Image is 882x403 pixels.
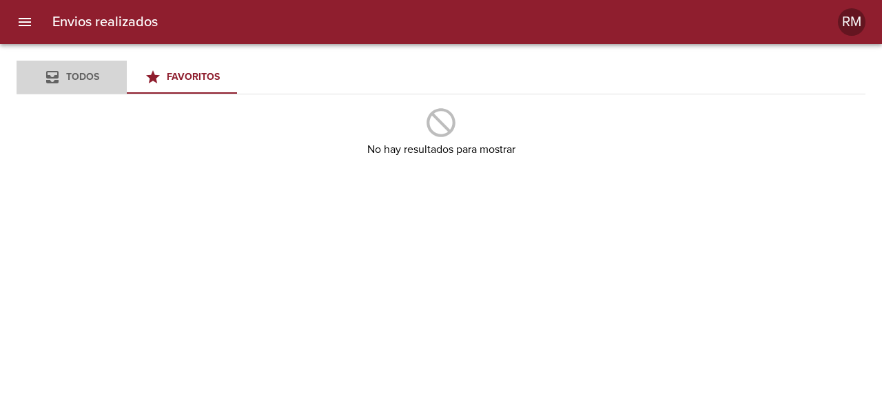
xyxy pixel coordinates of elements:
[167,71,220,83] span: Favoritos
[838,8,865,36] div: RM
[838,8,865,36] div: Abrir información de usuario
[66,71,99,83] span: Todos
[52,11,158,33] h6: Envios realizados
[367,140,515,159] h6: No hay resultados para mostrar
[17,61,237,94] div: Tabs Envios
[8,6,41,39] button: menu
